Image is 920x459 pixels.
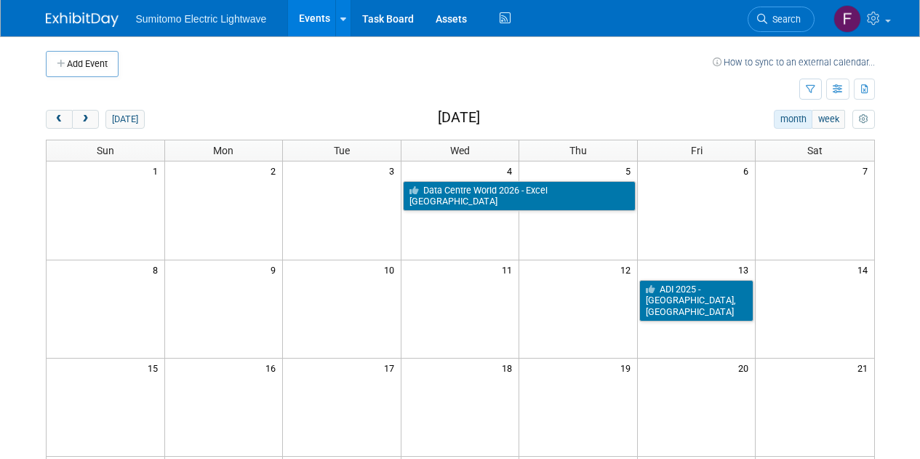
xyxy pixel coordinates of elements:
[105,110,144,129] button: [DATE]
[46,51,119,77] button: Add Event
[856,260,874,279] span: 14
[151,161,164,180] span: 1
[505,161,519,180] span: 4
[767,14,801,25] span: Search
[388,161,401,180] span: 3
[856,359,874,377] span: 21
[383,359,401,377] span: 17
[213,145,233,156] span: Mon
[691,145,703,156] span: Fri
[624,161,637,180] span: 5
[861,161,874,180] span: 7
[833,5,861,33] img: Faith Byrd
[500,359,519,377] span: 18
[852,110,874,129] button: myCustomButton
[46,110,73,129] button: prev
[742,161,755,180] span: 6
[748,7,815,32] a: Search
[146,359,164,377] span: 15
[450,145,470,156] span: Wed
[859,115,868,124] i: Personalize Calendar
[151,260,164,279] span: 8
[807,145,823,156] span: Sat
[639,280,754,322] a: ADI 2025 - [GEOGRAPHIC_DATA], [GEOGRAPHIC_DATA]
[383,260,401,279] span: 10
[136,13,267,25] span: Sumitomo Electric Lightwave
[438,110,480,126] h2: [DATE]
[619,260,637,279] span: 12
[403,181,636,211] a: Data Centre World 2026 - Excel [GEOGRAPHIC_DATA]
[737,260,755,279] span: 13
[46,12,119,27] img: ExhibitDay
[737,359,755,377] span: 20
[774,110,812,129] button: month
[72,110,99,129] button: next
[97,145,114,156] span: Sun
[269,260,282,279] span: 9
[569,145,587,156] span: Thu
[812,110,845,129] button: week
[713,57,875,68] a: How to sync to an external calendar...
[264,359,282,377] span: 16
[619,359,637,377] span: 19
[500,260,519,279] span: 11
[334,145,350,156] span: Tue
[269,161,282,180] span: 2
